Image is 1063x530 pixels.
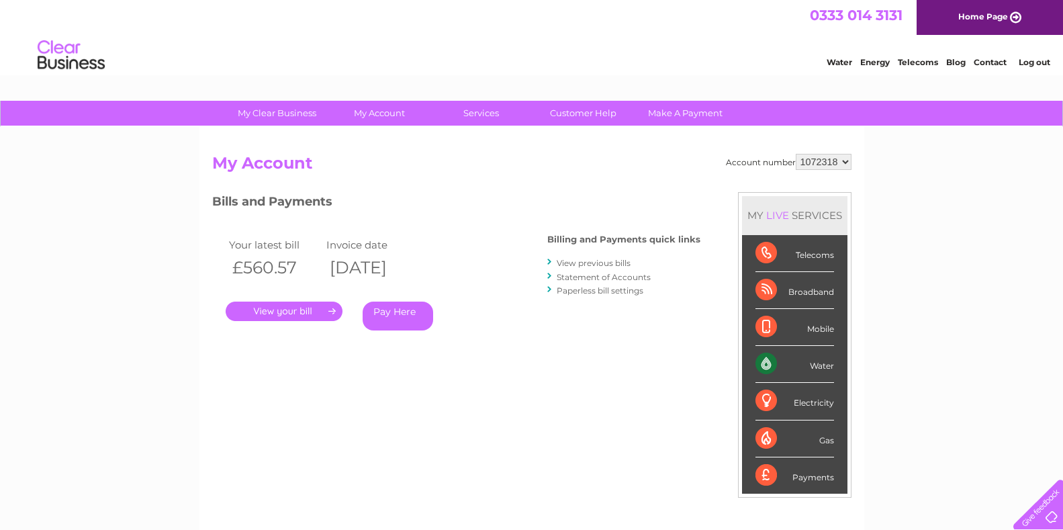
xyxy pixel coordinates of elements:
[755,235,834,272] div: Telecoms
[324,101,434,126] a: My Account
[557,272,651,282] a: Statement of Accounts
[946,57,966,67] a: Blog
[810,7,903,24] a: 0333 014 3131
[755,346,834,383] div: Water
[215,7,849,65] div: Clear Business is a trading name of Verastar Limited (registered in [GEOGRAPHIC_DATA] No. 3667643...
[726,154,851,170] div: Account number
[547,234,700,245] h4: Billing and Payments quick links
[1019,57,1050,67] a: Log out
[755,309,834,346] div: Mobile
[974,57,1007,67] a: Contact
[363,302,433,330] a: Pay Here
[898,57,938,67] a: Telecoms
[755,383,834,420] div: Electricity
[528,101,639,126] a: Customer Help
[742,196,847,234] div: MY SERVICES
[323,236,420,254] td: Invoice date
[755,272,834,309] div: Broadband
[630,101,741,126] a: Make A Payment
[557,285,643,296] a: Paperless bill settings
[222,101,332,126] a: My Clear Business
[323,254,420,281] th: [DATE]
[827,57,852,67] a: Water
[226,254,323,281] th: £560.57
[557,258,631,268] a: View previous bills
[755,421,834,457] div: Gas
[212,154,851,179] h2: My Account
[37,35,105,76] img: logo.png
[755,457,834,494] div: Payments
[764,209,792,222] div: LIVE
[226,302,342,321] a: .
[426,101,537,126] a: Services
[226,236,323,254] td: Your latest bill
[212,192,700,216] h3: Bills and Payments
[860,57,890,67] a: Energy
